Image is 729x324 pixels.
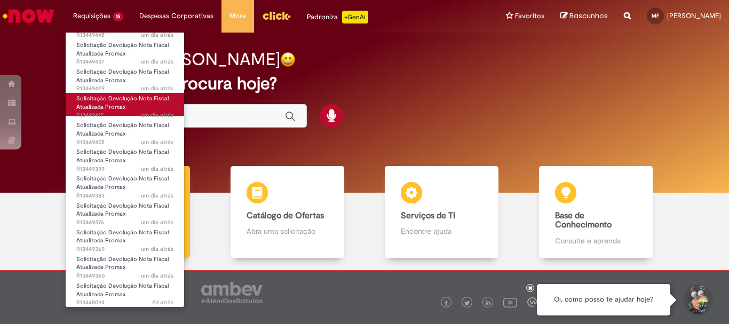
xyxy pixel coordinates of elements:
span: Favoritos [515,11,544,21]
span: um dia atrás [141,245,173,253]
a: Aberto R13449417 : Solicitação Devolução Nota Fiscal Atualizada Promax [66,93,184,116]
img: logo_footer_facebook.png [443,301,449,306]
span: Solicitação Devolução Nota Fiscal Atualizada Promax [76,41,169,58]
b: Catálogo de Ofertas [247,210,324,221]
a: Aberto R13449383 : Solicitação Devolução Nota Fiscal Atualizada Promax [66,173,184,196]
time: 26/08/2025 16:11:26 [141,218,173,226]
span: Despesas Corporativas [139,11,213,21]
a: Aberto R13448094 : Solicitação Devolução Nota Fiscal Atualizada Promax [66,280,184,303]
a: Aberto R13449360 : Solicitação Devolução Nota Fiscal Atualizada Promax [66,254,184,276]
span: Solicitação Devolução Nota Fiscal Atualizada Promax [76,228,169,245]
span: um dia atrás [141,84,173,92]
time: 26/08/2025 16:17:56 [141,111,173,119]
span: um dia atrás [141,111,173,119]
span: R13449376 [76,218,173,227]
span: Solicitação Devolução Nota Fiscal Atualizada Promax [76,202,169,218]
time: 26/08/2025 16:16:18 [141,138,173,146]
p: Abra uma solicitação [247,226,328,236]
span: R13449383 [76,192,173,200]
button: Iniciar Conversa de Suporte [681,284,713,316]
div: Padroniza [307,11,368,23]
a: Aberto R13449369 : Solicitação Devolução Nota Fiscal Atualizada Promax [66,227,184,250]
time: 26/08/2025 16:20:34 [141,31,173,39]
span: um dia atrás [141,272,173,280]
span: Solicitação Devolução Nota Fiscal Atualizada Promax [76,282,169,298]
time: 26/08/2025 16:15:38 [141,165,173,173]
span: um dia atrás [141,192,173,200]
span: Solicitação Devolução Nota Fiscal Atualizada Promax [76,68,169,84]
b: Base de Conhecimento [555,210,612,231]
a: Aberto R13449408 : Solicitação Devolução Nota Fiscal Atualizada Promax [66,120,184,143]
time: 26/08/2025 16:10:48 [141,245,173,253]
span: Requisições [73,11,110,21]
a: Rascunhos [560,11,608,21]
img: logo_footer_ambev_rotulo_gray.png [201,282,263,303]
div: Oi, como posso te ajudar hoje? [537,284,670,315]
span: Rascunhos [569,11,608,21]
span: Solicitação Devolução Nota Fiscal Atualizada Promax [76,175,169,191]
a: Aberto R13449437 : Solicitação Devolução Nota Fiscal Atualizada Promax [66,39,184,62]
p: Encontre ajuda [401,226,482,236]
a: Aberto R13449429 : Solicitação Devolução Nota Fiscal Atualizada Promax [66,66,184,89]
h2: O que você procura hoje? [76,74,653,93]
span: Solicitação Devolução Nota Fiscal Atualizada Promax [76,121,169,138]
span: [PERSON_NAME] [667,11,721,20]
span: um dia atrás [141,165,173,173]
span: um dia atrás [141,31,173,39]
time: 26/08/2025 16:18:52 [141,84,173,92]
time: 26/08/2025 12:12:10 [152,298,173,306]
span: um dia atrás [141,58,173,66]
span: R13449399 [76,165,173,173]
img: logo_footer_workplace.png [527,297,537,307]
time: 26/08/2025 16:09:18 [141,272,173,280]
span: More [229,11,246,21]
span: R13449448 [76,31,173,39]
span: 2d atrás [152,298,173,306]
p: Consulte e aprenda [555,235,636,246]
a: Aberto R13449399 : Solicitação Devolução Nota Fiscal Atualizada Promax [66,146,184,169]
span: MF [652,12,659,19]
img: click_logo_yellow_360x200.png [262,7,291,23]
img: happy-face.png [280,52,296,67]
img: ServiceNow [1,5,56,27]
span: R13448094 [76,298,173,307]
span: um dia atrás [141,218,173,226]
p: +GenAi [342,11,368,23]
span: R13449437 [76,58,173,66]
img: logo_footer_youtube.png [503,295,517,309]
span: R13449429 [76,84,173,93]
span: R13449360 [76,272,173,280]
time: 26/08/2025 16:12:33 [141,192,173,200]
a: Base de Conhecimento Consulte e aprenda [519,166,673,258]
span: Solicitação Devolução Nota Fiscal Atualizada Promax [76,255,169,272]
span: R13449417 [76,111,173,120]
time: 26/08/2025 16:19:46 [141,58,173,66]
img: logo_footer_twitter.png [464,301,470,306]
img: logo_footer_linkedin.png [486,300,491,306]
span: R13449369 [76,245,173,254]
ul: Requisições [65,32,185,307]
a: Aberto R13449376 : Solicitação Devolução Nota Fiscal Atualizada Promax [66,200,184,223]
a: Catálogo de Ofertas Abra uma solicitação [210,166,364,258]
span: R13449408 [76,138,173,147]
a: Serviços de TI Encontre ajuda [364,166,519,258]
a: Tirar dúvidas Tirar dúvidas com Lupi Assist e Gen Ai [56,166,210,258]
span: 15 [113,12,123,21]
span: Solicitação Devolução Nota Fiscal Atualizada Promax [76,148,169,164]
span: um dia atrás [141,138,173,146]
b: Serviços de TI [401,210,455,221]
span: Solicitação Devolução Nota Fiscal Atualizada Promax [76,94,169,111]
